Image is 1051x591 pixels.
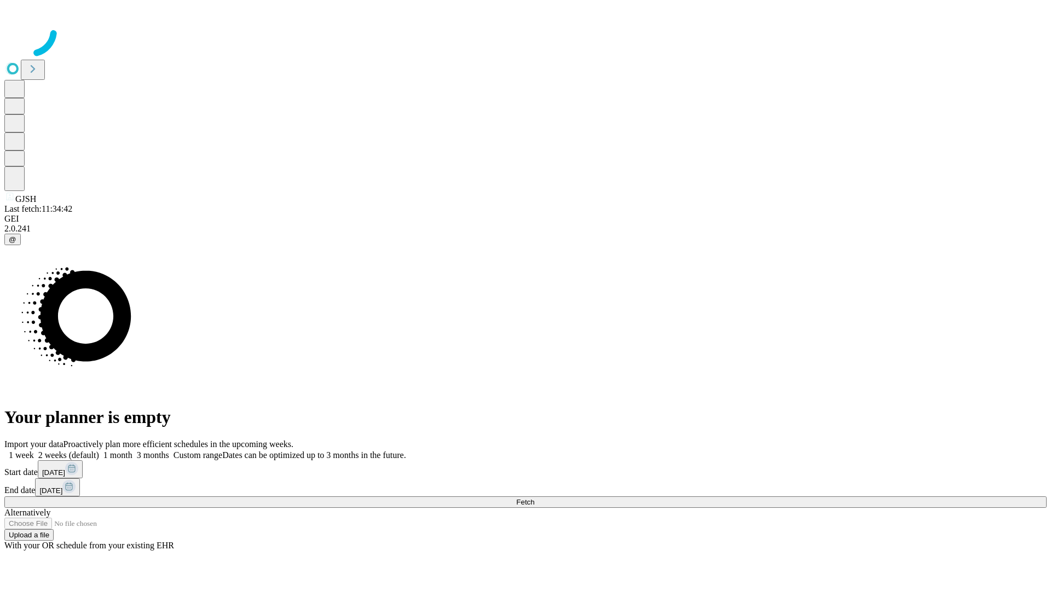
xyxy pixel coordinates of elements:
[9,450,34,460] span: 1 week
[4,508,50,517] span: Alternatively
[4,496,1047,508] button: Fetch
[103,450,132,460] span: 1 month
[222,450,406,460] span: Dates can be optimized up to 3 months in the future.
[4,214,1047,224] div: GEI
[39,486,62,495] span: [DATE]
[516,498,534,506] span: Fetch
[4,439,63,449] span: Import your data
[137,450,169,460] span: 3 months
[4,529,54,541] button: Upload a file
[38,460,83,478] button: [DATE]
[4,224,1047,234] div: 2.0.241
[4,407,1047,427] h1: Your planner is empty
[35,478,80,496] button: [DATE]
[38,450,99,460] span: 2 weeks (default)
[4,460,1047,478] div: Start date
[63,439,293,449] span: Proactively plan more efficient schedules in the upcoming weeks.
[4,541,174,550] span: With your OR schedule from your existing EHR
[4,234,21,245] button: @
[9,235,16,244] span: @
[4,204,72,213] span: Last fetch: 11:34:42
[42,468,65,477] span: [DATE]
[15,194,36,204] span: GJSH
[4,478,1047,496] div: End date
[174,450,222,460] span: Custom range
